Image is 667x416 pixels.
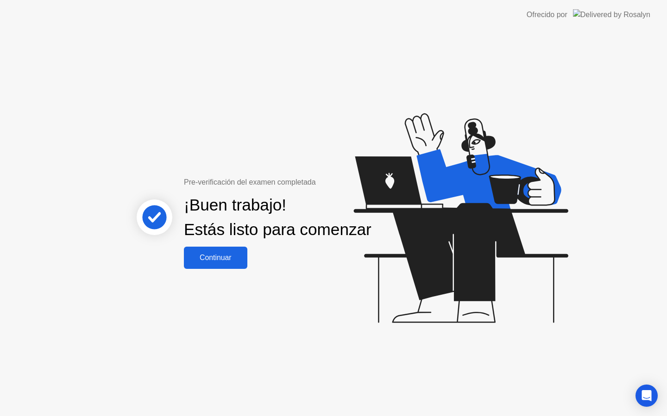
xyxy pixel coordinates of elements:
div: Open Intercom Messenger [636,385,658,407]
button: Continuar [184,247,247,269]
div: ¡Buen trabajo! Estás listo para comenzar [184,193,371,242]
div: Ofrecido por [527,9,567,20]
div: Continuar [187,254,245,262]
div: Pre-verificación del examen completada [184,177,375,188]
img: Delivered by Rosalyn [573,9,650,20]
